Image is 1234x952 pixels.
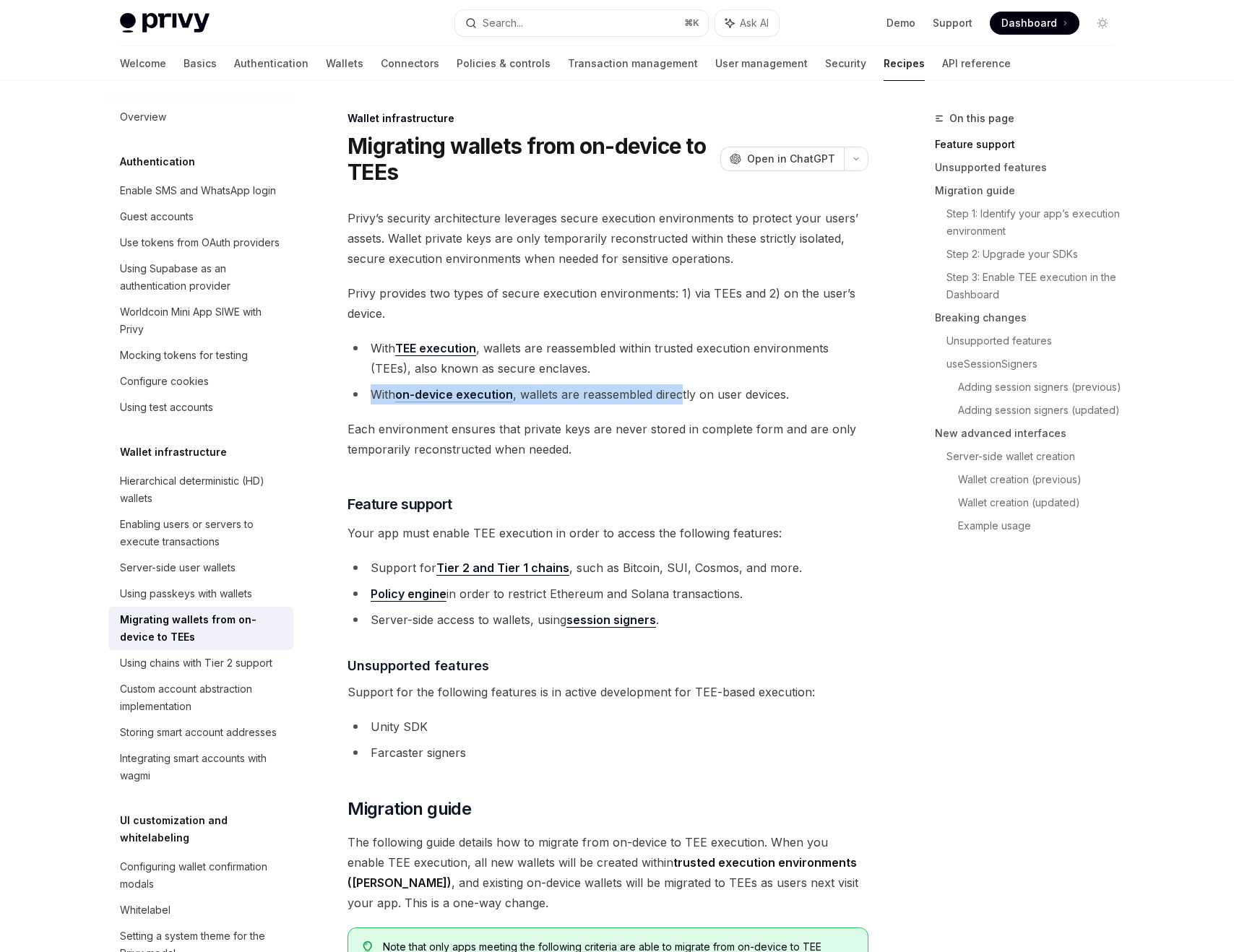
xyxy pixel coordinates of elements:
[946,445,1126,468] a: Server-side wallet creation
[108,555,293,581] a: Server-side user wallets
[348,283,868,324] span: Privy provides two types of secure execution environments: 1) via TEEs and 2) on the user’s device.
[958,399,1126,422] a: Adding session signers (updated)
[935,133,1126,156] a: Feature support
[949,110,1014,127] span: On this page
[120,373,209,390] div: Configure cookies
[120,559,236,576] div: Server-side user wallets
[395,341,476,356] a: TEE execution
[958,468,1126,491] a: Wallet creation (previous)
[120,303,285,338] div: Worldcoin Mini App SIWE with Privy
[348,743,868,763] li: Farcaster signers
[326,46,363,81] a: Wallets
[120,347,248,364] div: Mocking tokens for testing
[234,46,308,81] a: Authentication
[886,16,915,30] a: Demo
[120,812,293,847] h5: UI customization and whitelabeling
[1001,16,1057,30] span: Dashboard
[108,468,293,511] a: Hierarchical deterministic (HD) wallets
[348,682,868,702] span: Support for the following features is in active development for TEE-based execution:
[566,613,656,628] a: session signers
[348,338,868,378] li: With , wallets are reassembled within trusted execution environments (TEEs), also known as secure...
[958,491,1126,514] a: Wallet creation (updated)
[108,299,293,342] a: Worldcoin Mini App SIWE with Privy
[348,419,868,459] span: Each environment ensures that private keys are never stored in complete form and are only tempora...
[120,13,210,33] img: light logo
[946,266,1126,306] a: Step 3: Enable TEE execution in the Dashboard
[436,561,569,576] a: Tier 2 and Tier 1 chains
[108,581,293,607] a: Using passkeys with wallets
[120,516,285,550] div: Enabling users or servers to execute transactions
[348,133,715,185] h1: Migrating wallets from on-device to TEEs
[120,234,280,251] div: Use tokens from OAuth providers
[483,14,523,32] div: Search...
[348,558,868,578] li: Support for , such as Bitcoin, SUI, Cosmos, and more.
[825,46,866,81] a: Security
[348,384,868,404] li: With , wallets are reassembled directly on user devices.
[715,46,808,81] a: User management
[120,654,272,672] div: Using chains with Tier 2 support
[348,494,452,514] span: Feature support
[946,202,1126,243] a: Step 1: Identify your app’s execution environment
[108,394,293,420] a: Using test accounts
[108,607,293,650] a: Migrating wallets from on-device to TEEs
[120,46,166,81] a: Welcome
[120,750,285,784] div: Integrating smart accounts with wagmi
[108,511,293,555] a: Enabling users or servers to execute transactions
[108,104,293,130] a: Overview
[348,610,868,630] li: Server-side access to wallets, using .
[942,46,1011,81] a: API reference
[108,342,293,368] a: Mocking tokens for testing
[120,182,276,199] div: Enable SMS and WhatsApp login
[108,178,293,204] a: Enable SMS and WhatsApp login
[108,230,293,256] a: Use tokens from OAuth providers
[935,156,1126,179] a: Unsupported features
[120,680,285,715] div: Custom account abstraction implementation
[935,179,1126,202] a: Migration guide
[946,352,1126,376] a: useSessionSigners
[958,376,1126,399] a: Adding session signers (previous)
[348,523,868,543] span: Your app must enable TEE execution in order to access the following features:
[108,368,293,394] a: Configure cookies
[120,443,227,461] h5: Wallet infrastructure
[348,797,471,821] span: Migration guide
[568,46,698,81] a: Transaction management
[348,717,868,737] li: Unity SDK
[120,472,285,507] div: Hierarchical deterministic (HD) wallets
[348,584,868,604] li: in order to restrict Ethereum and Solana transactions.
[348,656,489,675] span: Unsupported features
[120,724,277,741] div: Storing smart account addresses
[108,650,293,676] a: Using chains with Tier 2 support
[381,46,439,81] a: Connectors
[715,10,779,36] button: Ask AI
[958,514,1126,537] a: Example usage
[184,46,217,81] a: Basics
[120,399,213,416] div: Using test accounts
[108,204,293,230] a: Guest accounts
[120,585,252,602] div: Using passkeys with wallets
[108,854,293,897] a: Configuring wallet confirmation modals
[457,46,551,81] a: Policies & controls
[120,611,285,646] div: Migrating wallets from on-device to TEEs
[720,147,844,171] button: Open in ChatGPT
[120,108,166,126] div: Overview
[455,10,708,36] button: Search...⌘K
[946,329,1126,352] a: Unsupported features
[108,745,293,789] a: Integrating smart accounts with wagmi
[120,901,171,919] div: Whitelabel
[371,587,446,602] a: Policy engine
[684,17,699,29] span: ⌘ K
[884,46,925,81] a: Recipes
[108,676,293,719] a: Custom account abstraction implementation
[348,111,868,126] div: Wallet infrastructure
[933,16,972,30] a: Support
[946,243,1126,266] a: Step 2: Upgrade your SDKs
[1091,12,1114,35] button: Toggle dark mode
[935,422,1126,445] a: New advanced interfaces
[740,16,769,30] span: Ask AI
[120,260,285,295] div: Using Supabase as an authentication provider
[108,897,293,923] a: Whitelabel
[120,208,194,225] div: Guest accounts
[348,832,868,913] span: The following guide details how to migrate from on-device to TEE execution. When you enable TEE e...
[108,719,293,745] a: Storing smart account addresses
[935,306,1126,329] a: Breaking changes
